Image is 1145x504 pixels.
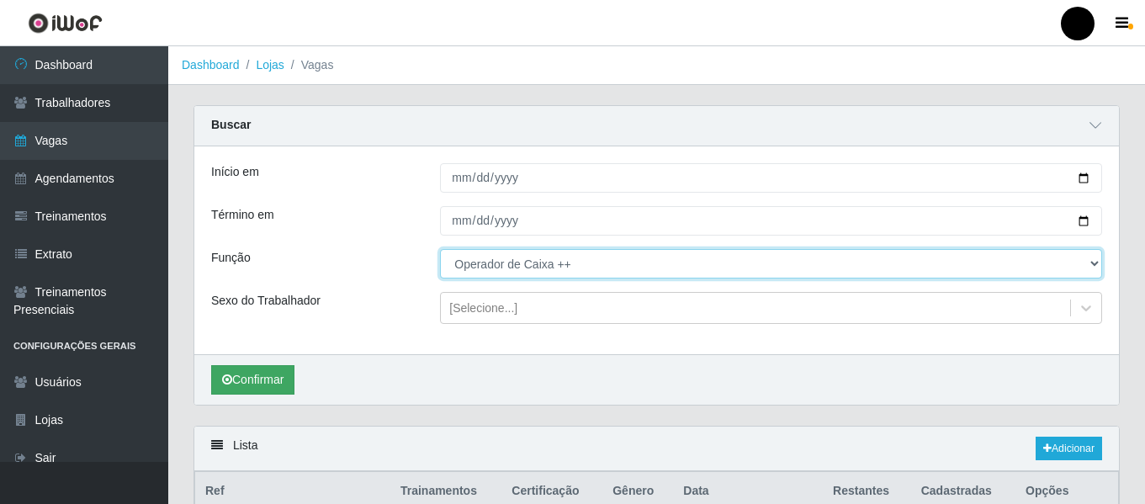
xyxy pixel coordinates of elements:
div: Lista [194,427,1119,471]
li: Vagas [284,56,334,74]
div: [Selecione...] [449,300,517,317]
a: Adicionar [1036,437,1102,460]
strong: Buscar [211,118,251,131]
input: 00/00/0000 [440,206,1102,236]
label: Término em [211,206,274,224]
a: Dashboard [182,58,240,72]
label: Início em [211,163,259,181]
img: CoreUI Logo [28,13,103,34]
label: Sexo do Trabalhador [211,292,321,310]
button: Confirmar [211,365,294,395]
input: 00/00/0000 [440,163,1102,193]
a: Lojas [256,58,284,72]
label: Função [211,249,251,267]
nav: breadcrumb [168,46,1145,85]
